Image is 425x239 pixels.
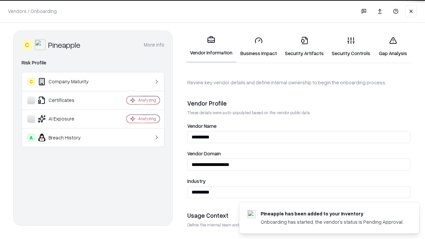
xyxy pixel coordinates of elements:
p: Review key vendor details and define internal ownership to begin the onboarding process. [187,79,410,86]
div: AI Exposure [27,115,107,123]
div: C [22,40,32,50]
p: Vendors / Onboarding [8,8,57,15]
div: Analyzing [138,97,156,103]
div: Company Maturity [27,78,107,86]
p: These details were auto-populated based on the vendor public data [187,110,410,116]
div: Certificates [27,96,107,104]
label: Vendor Name [187,123,410,128]
p: Define the internal team and reason for using this vendor. This helps assess business relevance a... [187,222,410,228]
a: Business Impact [236,31,281,62]
label: Industry [187,179,410,184]
div: A [27,133,35,141]
div: Onboarding has started, the vendor's status is Pending Approval. [261,218,403,225]
button: More info [144,39,164,51]
div: Vendor Profile [187,99,410,107]
a: Vendor Information [186,31,236,63]
div: Usage Context [187,211,410,219]
div: C [27,78,35,86]
a: Security Controls [328,31,374,62]
a: Gap Analysis [374,31,412,62]
img: Pineapple [35,40,45,50]
div: Pineapple [48,40,80,50]
a: Security Artifacts [281,31,328,62]
label: Vendor Domain [187,151,410,156]
div: Risk Profile [22,59,164,67]
div: Breach History [27,133,107,141]
img: pineappleenergy.com [247,210,255,218]
div: Pineapple has been added to your inventory [261,210,403,217]
div: Analyzing [138,116,156,121]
